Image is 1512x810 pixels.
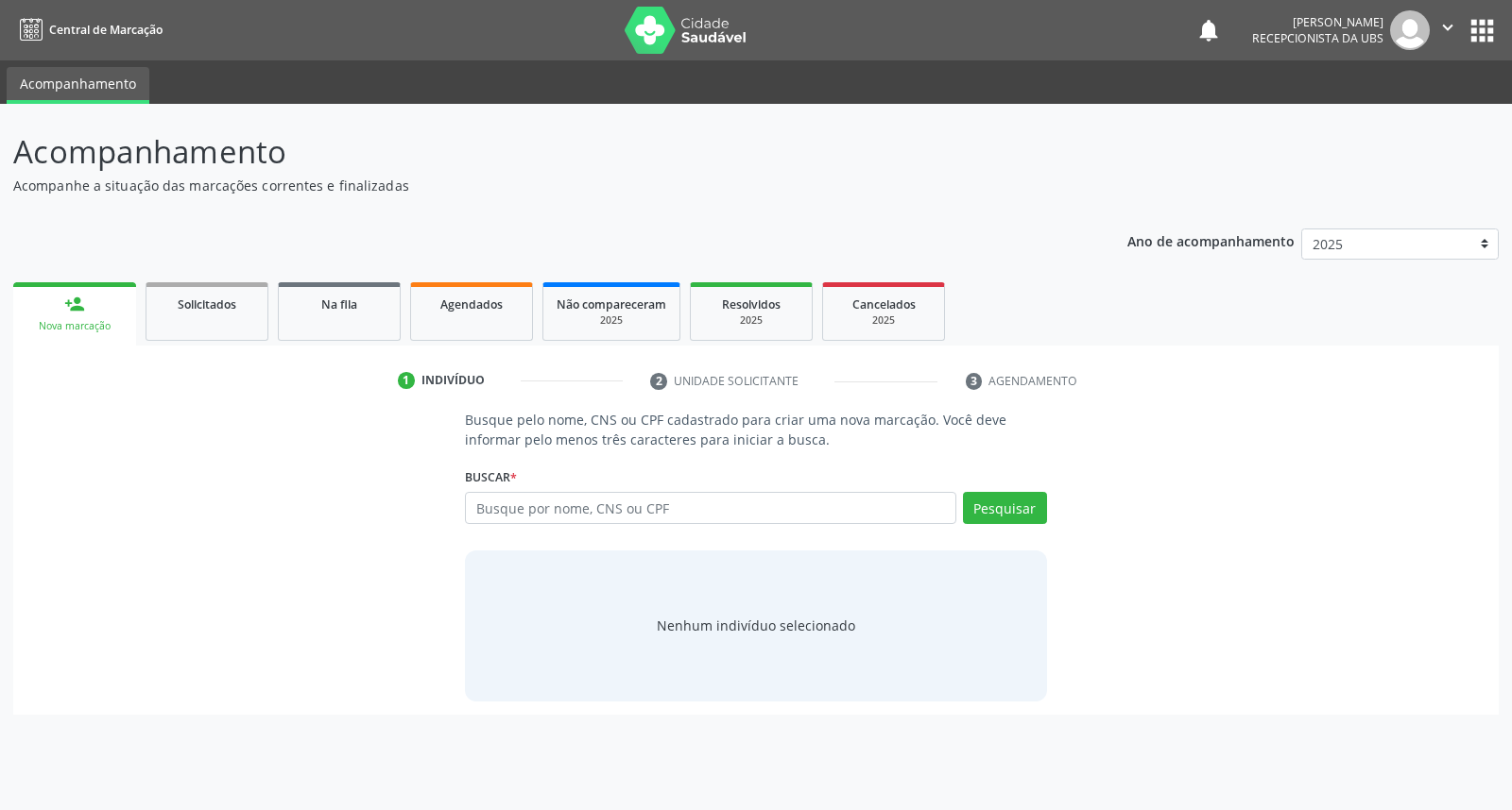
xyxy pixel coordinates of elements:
p: Busque pelo nome, CNS ou CPF cadastrado para criar uma nova marcação. Você deve informar pelo men... [465,410,1046,449]
span: Na fila [321,296,357,312]
img: img [1390,10,1430,50]
div: Nova marcação [26,319,123,333]
button:  [1430,10,1466,50]
input: Busque por nome, CNS ou CPF [465,492,955,524]
p: Acompanhe a situação das marcações correntes e finalizadas [13,176,1053,195]
div: 2025 [836,313,931,328]
p: Ano de acompanhamento [1127,228,1295,252]
label: Buscar [465,463,517,492]
div: 2025 [704,313,799,328]
div: 2025 [557,313,666,328]
p: Acompanhamento [13,128,1053,176]
a: Acompanhamento [7,67,149,104]
div: [PERSON_NAME] [1252,14,1383,30]
a: Central de Marcação [13,14,163,45]
span: Cancelados [852,296,916,312]
div: 1 [398,372,415,389]
button: apps [1466,14,1499,47]
span: Agendados [440,296,503,312]
div: Nenhum indivíduo selecionado [657,616,855,635]
span: Recepcionista da UBS [1252,30,1383,46]
button: notifications [1195,17,1222,43]
i:  [1437,17,1458,38]
span: Solicitados [178,296,236,312]
span: Resolvidos [722,296,781,312]
span: Central de Marcação [49,22,163,38]
div: Indivíduo [421,372,485,389]
span: Não compareceram [557,296,666,312]
div: person_add [64,294,85,314]
button: Pesquisar [963,492,1047,524]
